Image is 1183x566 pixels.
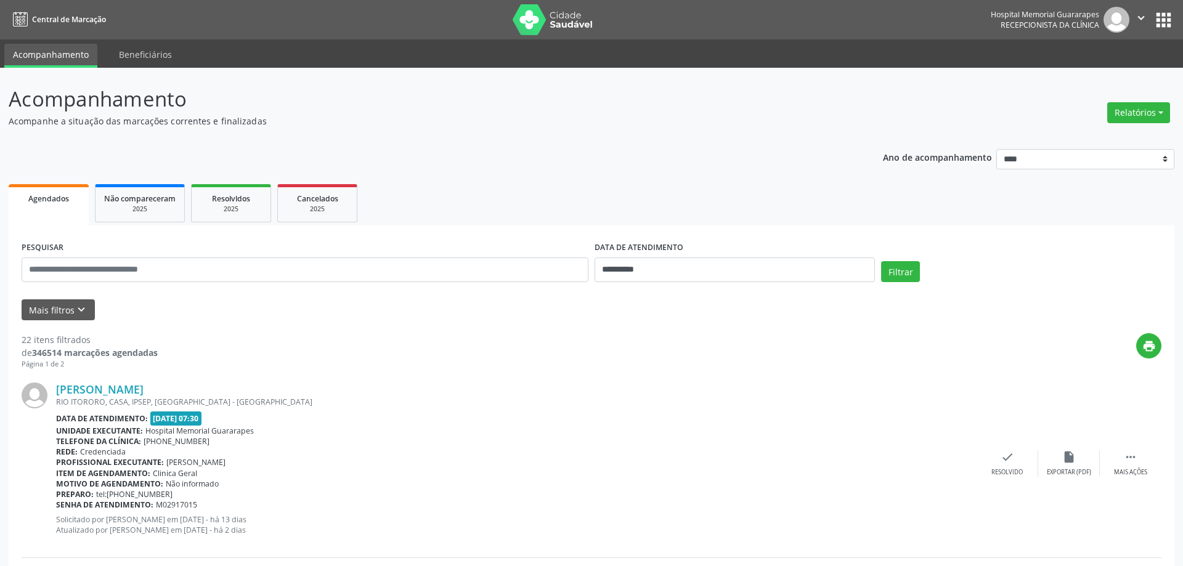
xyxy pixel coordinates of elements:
[104,193,176,204] span: Não compareceram
[56,468,150,479] b: Item de agendamento:
[595,238,683,257] label: DATA DE ATENDIMENTO
[110,44,181,65] a: Beneficiários
[287,204,348,214] div: 2025
[1129,7,1153,33] button: 
[9,84,824,115] p: Acompanhamento
[28,193,69,204] span: Agendados
[22,382,47,408] img: img
[56,479,163,489] b: Motivo de agendamento:
[56,413,148,424] b: Data de atendimento:
[881,261,920,282] button: Filtrar
[883,149,992,164] p: Ano de acompanhamento
[1142,339,1156,353] i: print
[75,303,88,317] i: keyboard_arrow_down
[150,411,202,426] span: [DATE] 07:30
[1136,333,1161,358] button: print
[9,9,106,30] a: Central de Marcação
[144,436,209,447] span: [PHONE_NUMBER]
[1047,468,1091,477] div: Exportar (PDF)
[56,397,977,407] div: RIO ITORORO, CASA, IPSEP, [GEOGRAPHIC_DATA] - [GEOGRAPHIC_DATA]
[1001,450,1014,464] i: check
[104,204,176,214] div: 2025
[991,9,1099,20] div: Hospital Memorial Guararapes
[200,204,262,214] div: 2025
[56,489,94,499] b: Preparo:
[4,44,97,68] a: Acompanhamento
[1134,11,1148,25] i: 
[96,489,173,499] span: tel:[PHONE_NUMBER]
[1124,450,1137,464] i: 
[22,299,95,321] button: Mais filtroskeyboard_arrow_down
[22,346,158,359] div: de
[166,479,219,489] span: Não informado
[1153,9,1174,31] button: apps
[32,14,106,25] span: Central de Marcação
[22,333,158,346] div: 22 itens filtrados
[297,193,338,204] span: Cancelados
[212,193,250,204] span: Resolvidos
[56,382,144,396] a: [PERSON_NAME]
[56,426,143,436] b: Unidade executante:
[56,499,153,510] b: Senha de atendimento:
[32,347,158,358] strong: 346514 marcações agendadas
[153,468,197,479] span: Clinica Geral
[1107,102,1170,123] button: Relatórios
[22,359,158,370] div: Página 1 de 2
[991,468,1023,477] div: Resolvido
[1114,468,1147,477] div: Mais ações
[56,514,977,535] p: Solicitado por [PERSON_NAME] em [DATE] - há 13 dias Atualizado por [PERSON_NAME] em [DATE] - há 2...
[80,447,126,457] span: Credenciada
[156,499,197,510] span: M02917015
[166,457,226,467] span: [PERSON_NAME]
[1001,20,1099,30] span: Recepcionista da clínica
[9,115,824,127] p: Acompanhe a situação das marcações correntes e finalizadas
[145,426,254,436] span: Hospital Memorial Guararapes
[1104,7,1129,33] img: img
[56,457,164,467] b: Profissional executante:
[22,238,63,257] label: PESQUISAR
[1062,450,1076,464] i: insert_drive_file
[56,436,141,447] b: Telefone da clínica:
[56,447,78,457] b: Rede:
